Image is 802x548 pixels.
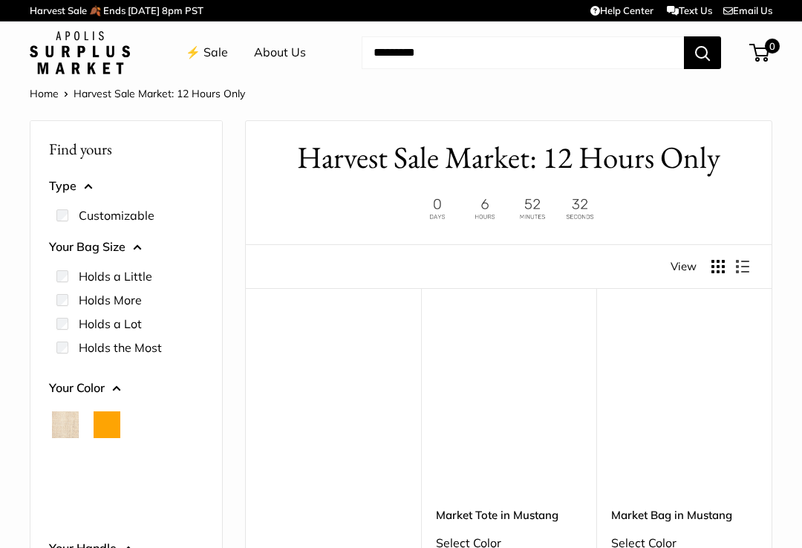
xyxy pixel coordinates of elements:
[79,206,154,224] label: Customizable
[52,450,79,477] button: Chenille Window Sage
[611,325,757,471] a: Market Bag in MustangMarket Bag in Mustang
[590,4,653,16] a: Help Center
[177,450,203,477] button: Mint Sorbet
[94,450,120,477] button: Cognac
[135,489,162,515] button: Taupe
[30,31,130,74] img: Apolis: Surplus Market
[52,411,79,438] button: Natural
[723,4,772,16] a: Email Us
[30,87,59,100] a: Home
[135,450,162,477] button: Daisy
[49,377,203,399] button: Your Color
[416,195,601,224] img: 12 hours only. Ends at 8pm
[436,325,581,471] a: Market Tote in MustangMarket Tote in Mustang
[135,411,162,438] button: Court Green
[49,236,203,258] button: Your Bag Size
[30,84,245,103] nav: Breadcrumb
[74,87,245,100] span: Harvest Sale Market: 12 Hours Only
[436,506,581,523] a: Market Tote in Mustang
[684,36,721,69] button: Search
[94,489,120,515] button: Palm Leaf
[52,489,79,515] button: Mustang
[79,267,152,285] label: Holds a Little
[711,260,725,273] button: Display products as grid
[186,42,228,64] a: ⚡️ Sale
[49,134,203,163] p: Find yours
[362,36,684,69] input: Search...
[667,4,712,16] a: Text Us
[79,315,142,333] label: Holds a Lot
[79,291,142,309] label: Holds More
[765,39,780,53] span: 0
[94,411,120,438] button: Orange
[268,136,749,180] h1: Harvest Sale Market: 12 Hours Only
[254,42,306,64] a: About Us
[79,339,162,356] label: Holds the Most
[49,175,203,198] button: Type
[611,506,757,523] a: Market Bag in Mustang
[736,260,749,273] button: Display products as list
[671,256,697,277] span: View
[177,411,203,438] button: Chenille Window Brick
[751,44,769,62] a: 0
